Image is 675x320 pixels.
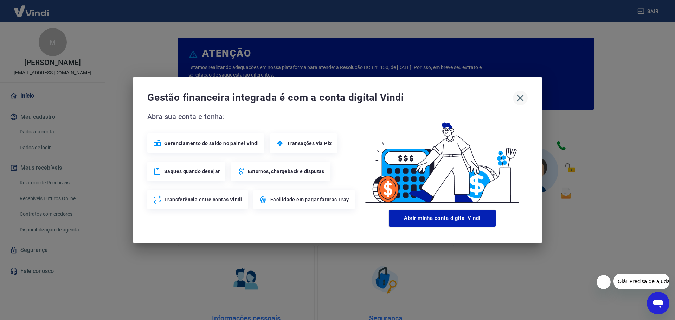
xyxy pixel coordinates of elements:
[613,274,669,289] iframe: Mensagem da empresa
[597,275,611,289] iframe: Fechar mensagem
[164,196,242,203] span: Transferência entre contas Vindi
[270,196,349,203] span: Facilidade em pagar faturas Tray
[4,5,59,11] span: Olá! Precisa de ajuda?
[164,168,220,175] span: Saques quando desejar
[164,140,259,147] span: Gerenciamento do saldo no painel Vindi
[647,292,669,314] iframe: Botão para abrir a janela de mensagens
[287,140,332,147] span: Transações via Pix
[147,91,513,105] span: Gestão financeira integrada é com a conta digital Vindi
[248,168,324,175] span: Estornos, chargeback e disputas
[389,210,496,227] button: Abrir minha conta digital Vindi
[147,111,357,122] span: Abra sua conta e tenha:
[357,111,528,207] img: Good Billing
